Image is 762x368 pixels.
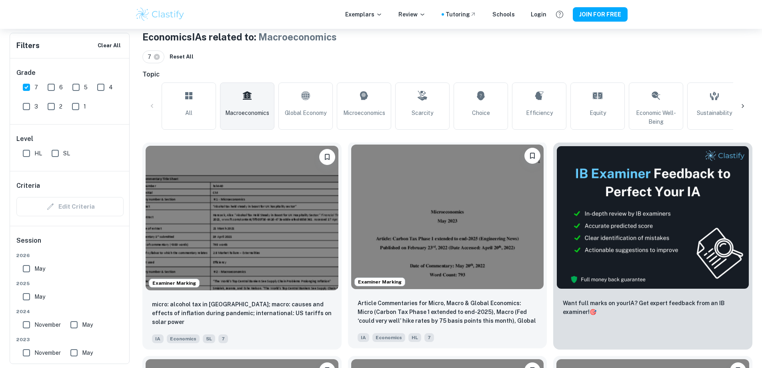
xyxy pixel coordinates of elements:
[152,300,332,326] p: micro: alcohol tax in UK; macro: causes and effects of inflation during pandemic; international: ...
[16,236,124,252] h6: Session
[142,70,752,79] h6: Topic
[167,334,200,343] span: Economics
[218,334,228,343] span: 7
[553,143,752,350] a: ThumbnailWant full marks on yourIA? Get expert feedback from an IB examiner!
[34,264,45,273] span: May
[697,109,732,117] span: Sustainability
[34,320,61,329] span: November
[553,8,566,21] button: Help and Feedback
[148,52,155,61] span: 7
[34,83,38,92] span: 7
[203,334,215,343] span: SL
[345,10,382,19] p: Exemplars
[34,102,38,111] span: 3
[34,292,45,301] span: May
[590,309,596,315] span: 🎯
[358,333,369,342] span: IA
[446,10,476,19] a: Tutoring
[563,299,743,316] p: Want full marks on your IA ? Get expert feedback from an IB examiner!
[258,31,337,42] span: Macroeconomics
[16,308,124,315] span: 2024
[524,148,540,164] button: Please log in to bookmark exemplars
[16,252,124,259] span: 2026
[142,30,752,44] h1: Economics IAs related to:
[16,134,124,144] h6: Level
[573,7,628,22] button: JOIN FOR FREE
[142,50,164,63] div: 7
[63,149,70,158] span: SL
[225,109,269,117] span: Macroeconomics
[149,280,199,287] span: Examiner Marking
[34,348,61,357] span: November
[372,333,405,342] span: Economics
[84,102,86,111] span: 1
[632,109,680,126] span: Economic Well-Being
[84,83,88,92] span: 5
[556,146,749,289] img: Thumbnail
[472,109,490,117] span: Choice
[424,333,434,342] span: 7
[351,145,544,289] img: Economics IA example thumbnail: Article Commentaries for Micro, Macro &
[82,320,93,329] span: May
[398,10,426,19] p: Review
[59,102,62,111] span: 2
[135,6,186,22] img: Clastify logo
[109,83,113,92] span: 4
[358,299,538,326] p: Article Commentaries for Micro, Macro & Global Economics: Micro (Carbon Tax Phase 1 extended to e...
[412,109,433,117] span: Scarcity
[408,333,421,342] span: HL
[531,10,546,19] a: Login
[285,109,326,117] span: Global Economy
[152,334,164,343] span: IA
[343,109,385,117] span: Microeconomics
[142,143,342,350] a: Examiner MarkingPlease log in to bookmark exemplarsmicro: alcohol tax in UK; macro: causes and ef...
[355,278,405,286] span: Examiner Marking
[96,40,123,52] button: Clear All
[348,143,547,350] a: Examiner MarkingPlease log in to bookmark exemplarsArticle Commentaries for Micro, Macro & Global...
[16,40,40,51] h6: Filters
[590,109,606,117] span: Equity
[319,149,335,165] button: Please log in to bookmark exemplars
[16,181,40,191] h6: Criteria
[168,51,196,63] button: Reset All
[16,280,124,287] span: 2025
[146,146,338,290] img: Economics IA example thumbnail: micro: alcohol tax in UK; macro: causes
[185,109,192,117] span: All
[82,348,93,357] span: May
[59,83,63,92] span: 6
[16,336,124,343] span: 2023
[34,149,42,158] span: HL
[16,68,124,78] h6: Grade
[492,10,515,19] a: Schools
[526,109,553,117] span: Efficiency
[16,197,124,216] div: Criteria filters are unavailable when searching by topic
